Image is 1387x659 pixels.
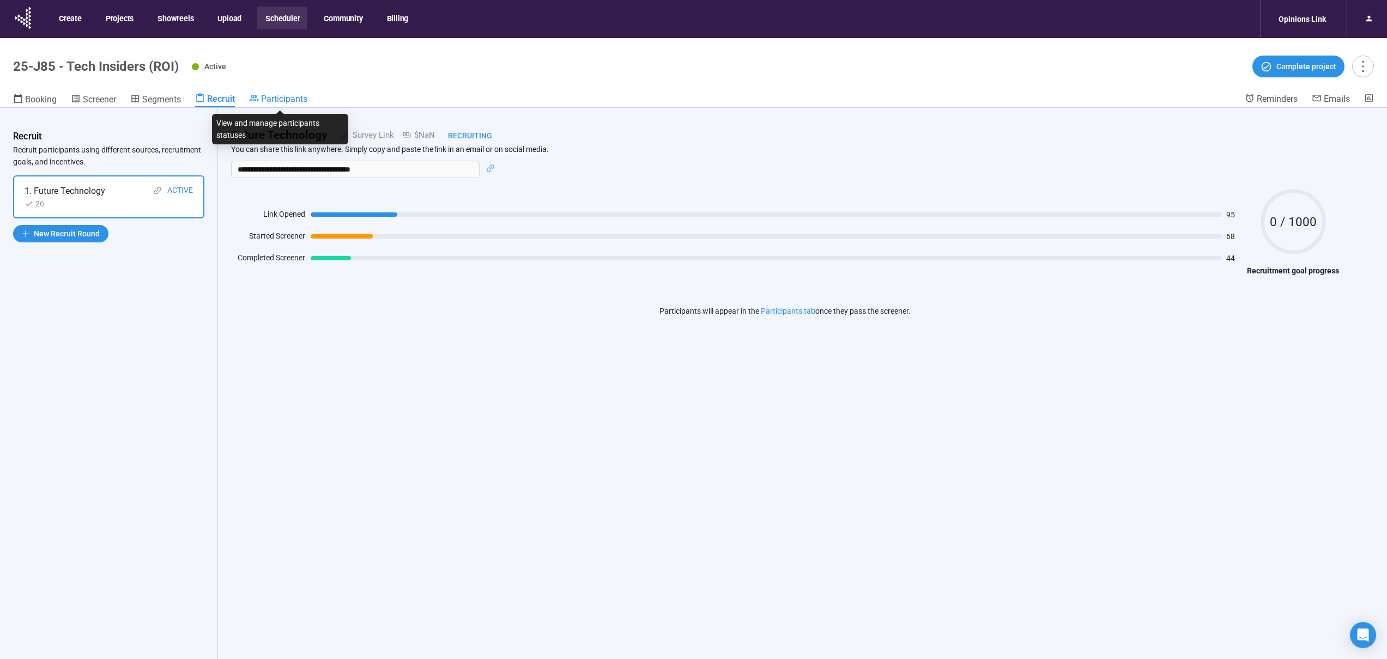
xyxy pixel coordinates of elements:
div: Link Opened [231,208,305,224]
button: Billing [378,7,416,29]
a: Screener [71,93,116,107]
button: Community [315,7,370,29]
p: Recruit participants using different sources, recruitment goals, and incentives. [13,144,204,168]
div: Opinions Link [1272,9,1333,29]
span: Screener [83,94,116,105]
span: Booking [25,94,57,105]
div: Recruiting [435,130,492,142]
a: Participants tab [761,307,815,315]
button: Complete project [1252,56,1344,77]
h4: Recruitment goal progress [1247,265,1339,277]
a: Recruit [195,93,235,107]
span: New Recruit Round [34,228,100,240]
button: Scheduler [257,7,307,29]
a: Segments [130,93,181,107]
span: plus [22,230,29,237]
span: Complete project [1276,60,1336,72]
div: View and manage participants statuses [212,114,348,144]
div: 1. Future Technology [25,184,105,198]
h1: 25-J85 - Tech Insiders (ROI) [13,59,179,74]
div: Completed Screener [231,252,305,268]
button: Showreels [149,7,201,29]
div: Started Screener [231,230,305,246]
a: Participants [249,93,307,106]
button: more [1352,56,1374,77]
span: Segments [142,94,181,105]
p: You can share this link anywhere. Simply copy and paste the link in an email or on social media. [231,144,1339,154]
a: Emails [1312,93,1350,106]
span: Reminders [1257,94,1298,104]
div: Active [167,184,193,198]
span: 44 [1226,254,1241,262]
button: Create [50,7,89,29]
p: Participants will appear in the once they pass the screener. [659,305,911,317]
span: Recruit [207,94,235,104]
span: 68 [1226,233,1241,240]
span: Emails [1324,94,1350,104]
span: 95 [1226,211,1241,218]
div: 26 [25,198,57,210]
div: Survey Link [348,129,394,142]
div: Open Intercom Messenger [1350,622,1376,648]
span: Active [204,62,226,71]
span: link [486,164,495,173]
div: $NaN [394,129,435,142]
h3: Recruit [13,130,42,144]
span: Participants [261,94,307,104]
button: Upload [209,7,249,29]
a: Reminders [1245,93,1298,106]
span: link [153,186,162,195]
button: plusNew Recruit Round [13,225,108,242]
span: more [1355,59,1370,74]
span: 0 / 1000 [1261,216,1326,228]
button: Projects [97,7,141,29]
a: Booking [13,93,57,107]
